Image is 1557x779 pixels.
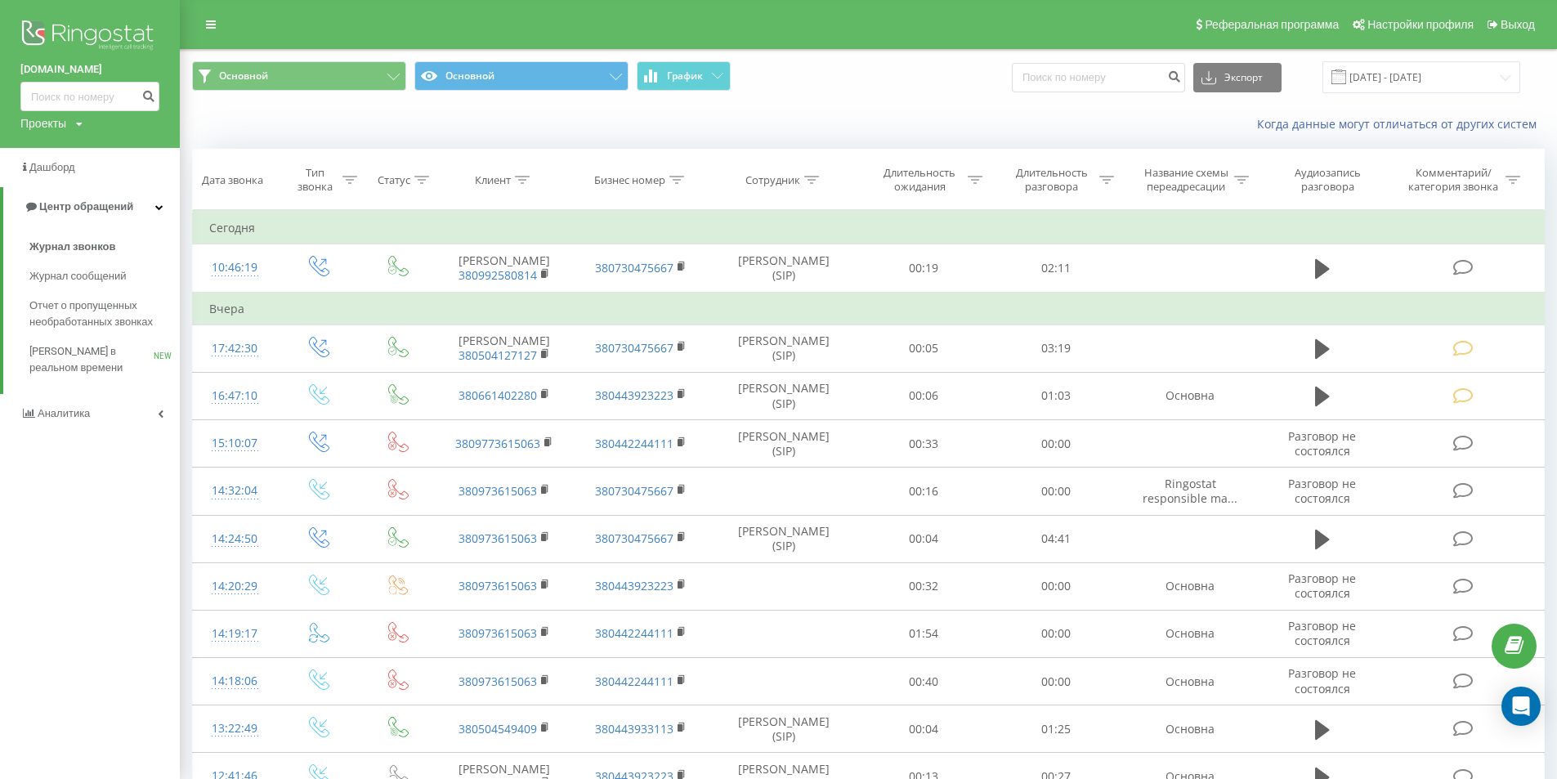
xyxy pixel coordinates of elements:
[209,380,261,412] div: 16:47:10
[709,705,857,753] td: [PERSON_NAME] (SIP)
[595,387,673,403] a: 380443923223
[709,420,857,468] td: [PERSON_NAME] (SIP)
[1501,18,1535,31] span: Выход
[193,212,1545,244] td: Сегодня
[1121,705,1259,753] td: Основна
[667,70,703,82] span: График
[20,16,159,57] img: Ringostat logo
[1205,18,1339,31] span: Реферальная программа
[209,252,261,284] div: 10:46:19
[3,187,180,226] a: Центр обращений
[209,523,261,555] div: 14:24:50
[1288,665,1356,696] span: Разговор не состоялся
[39,200,133,213] span: Центр обращений
[20,115,66,132] div: Проекты
[709,244,857,293] td: [PERSON_NAME] (SIP)
[595,721,673,736] a: 380443933113
[990,610,1121,657] td: 00:00
[378,173,410,187] div: Статус
[459,483,537,499] a: 380973615063
[990,468,1121,515] td: 00:00
[459,387,537,403] a: 380661402280
[209,333,261,365] div: 17:42:30
[20,61,159,78] a: [DOMAIN_NAME]
[29,298,172,330] span: Отчет о пропущенных необработанных звонках
[1501,687,1541,726] div: Open Intercom Messenger
[595,436,673,451] a: 380442244111
[209,713,261,745] div: 13:22:49
[20,82,159,111] input: Поиск по номеру
[29,232,180,262] a: Журнал звонков
[857,420,989,468] td: 00:33
[209,475,261,507] div: 14:32:04
[29,337,180,383] a: [PERSON_NAME] в реальном времениNEW
[209,618,261,650] div: 14:19:17
[29,239,115,255] span: Журнал звонков
[1008,166,1095,194] div: Длительность разговора
[595,531,673,546] a: 380730475667
[475,173,511,187] div: Клиент
[1406,166,1501,194] div: Комментарий/категория звонка
[436,244,573,293] td: [PERSON_NAME]
[857,244,989,293] td: 00:19
[745,173,800,187] div: Сотрудник
[595,260,673,275] a: 380730475667
[709,325,857,372] td: [PERSON_NAME] (SIP)
[595,340,673,356] a: 380730475667
[637,61,731,91] button: График
[29,291,180,337] a: Отчет о пропущенных необработанных звонках
[29,268,126,284] span: Журнал сообщений
[38,407,90,419] span: Аналитика
[459,347,537,363] a: 380504127127
[219,69,268,83] span: Основной
[292,166,338,194] div: Тип звонка
[709,515,857,562] td: [PERSON_NAME] (SIP)
[1121,372,1259,419] td: Основна
[459,531,537,546] a: 380973615063
[459,267,537,283] a: 380992580814
[990,562,1121,610] td: 00:00
[595,483,673,499] a: 380730475667
[1193,63,1282,92] button: Экспорт
[990,658,1121,705] td: 00:00
[709,372,857,419] td: [PERSON_NAME] (SIP)
[209,571,261,602] div: 14:20:29
[1012,63,1185,92] input: Поиск по номеру
[202,173,263,187] div: Дата звонка
[436,325,573,372] td: [PERSON_NAME]
[595,674,673,689] a: 380442244111
[857,325,989,372] td: 00:05
[990,705,1121,753] td: 01:25
[1288,571,1356,601] span: Разговор не состоялся
[459,625,537,641] a: 380973615063
[857,372,989,419] td: 00:06
[1121,610,1259,657] td: Основна
[990,244,1121,293] td: 02:11
[455,436,540,451] a: 3809773615063
[459,674,537,689] a: 380973615063
[990,515,1121,562] td: 04:41
[1288,618,1356,648] span: Разговор не состоялся
[1143,166,1230,194] div: Название схемы переадресации
[459,578,537,593] a: 380973615063
[1257,116,1545,132] a: Когда данные могут отличаться от других систем
[857,610,989,657] td: 01:54
[857,562,989,610] td: 00:32
[29,161,75,173] span: Дашборд
[209,428,261,459] div: 15:10:07
[876,166,964,194] div: Длительность ожидания
[990,325,1121,372] td: 03:19
[29,262,180,291] a: Журнал сообщений
[857,705,989,753] td: 00:04
[857,468,989,515] td: 00:16
[1288,476,1356,506] span: Разговор не состоялся
[1121,658,1259,705] td: Основна
[595,578,673,593] a: 380443923223
[1367,18,1474,31] span: Настройки профиля
[1274,166,1380,194] div: Аудиозапись разговора
[595,625,673,641] a: 380442244111
[1143,476,1237,506] span: Ringostat responsible ma...
[414,61,629,91] button: Основной
[857,658,989,705] td: 00:40
[193,293,1545,325] td: Вчера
